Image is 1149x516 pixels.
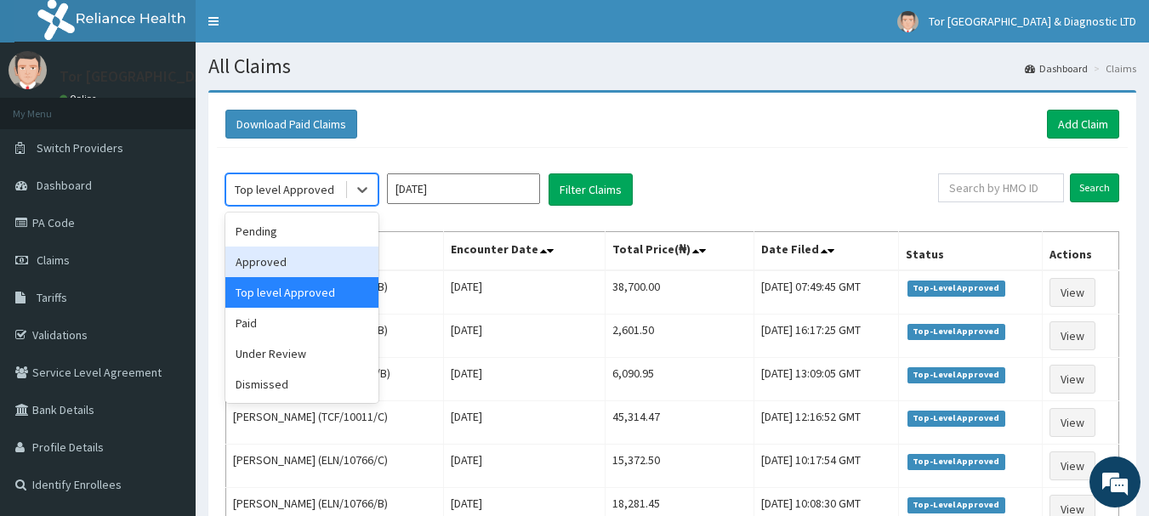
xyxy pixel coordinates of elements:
span: Top-Level Approved [907,497,1005,513]
a: View [1049,408,1095,437]
td: [DATE] 16:17:25 GMT [754,315,899,358]
div: Top level Approved [235,181,334,198]
div: Approved [225,247,378,277]
span: Dashboard [37,178,92,193]
a: Dashboard [1025,61,1088,76]
span: Top-Level Approved [907,281,1005,296]
img: User Image [9,51,47,89]
td: [PERSON_NAME] (ELN/10766/C) [226,445,444,488]
span: We're online! [99,151,235,323]
a: View [1049,278,1095,307]
h1: All Claims [208,55,1136,77]
td: 38,700.00 [605,270,754,315]
div: Pending [225,216,378,247]
input: Search [1070,173,1119,202]
th: Status [899,232,1043,271]
img: User Image [897,11,919,32]
td: [DATE] [443,401,605,445]
p: Tor [GEOGRAPHIC_DATA] & Diagnostic LTD [60,69,341,84]
td: [DATE] [443,315,605,358]
td: [DATE] [443,270,605,315]
a: View [1049,321,1095,350]
button: Filter Claims [549,173,633,206]
input: Select Month and Year [387,173,540,204]
td: 6,090.95 [605,358,754,401]
span: Tariffs [37,290,67,305]
input: Search by HMO ID [938,173,1064,202]
span: Switch Providers [37,140,123,156]
span: Top-Level Approved [907,324,1005,339]
li: Claims [1089,61,1136,76]
th: Date Filed [754,232,899,271]
td: [DATE] [443,358,605,401]
td: 15,372.50 [605,445,754,488]
td: 45,314.47 [605,401,754,445]
textarea: Type your message and hit 'Enter' [9,339,324,399]
a: View [1049,365,1095,394]
span: Tor [GEOGRAPHIC_DATA] & Diagnostic LTD [929,14,1136,29]
td: [DATE] 12:16:52 GMT [754,401,899,445]
span: Top-Level Approved [907,411,1005,426]
div: Dismissed [225,369,378,400]
td: [DATE] [443,445,605,488]
div: Paid [225,308,378,338]
td: [DATE] 07:49:45 GMT [754,270,899,315]
td: [DATE] 10:17:54 GMT [754,445,899,488]
td: [DATE] 13:09:05 GMT [754,358,899,401]
span: Top-Level Approved [907,454,1005,469]
div: Top level Approved [225,277,378,308]
span: Claims [37,252,70,268]
img: d_794563401_company_1708531726252_794563401 [31,85,69,128]
td: [PERSON_NAME] (TCF/10011/C) [226,401,444,445]
div: Minimize live chat window [279,9,320,49]
a: Online [60,93,100,105]
div: Under Review [225,338,378,369]
a: View [1049,451,1095,480]
th: Total Price(₦) [605,232,754,271]
a: Add Claim [1047,110,1119,139]
th: Encounter Date [443,232,605,271]
button: Download Paid Claims [225,110,357,139]
span: Top-Level Approved [907,367,1005,383]
th: Actions [1043,232,1119,271]
td: 2,601.50 [605,315,754,358]
div: Chat with us now [88,95,286,117]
